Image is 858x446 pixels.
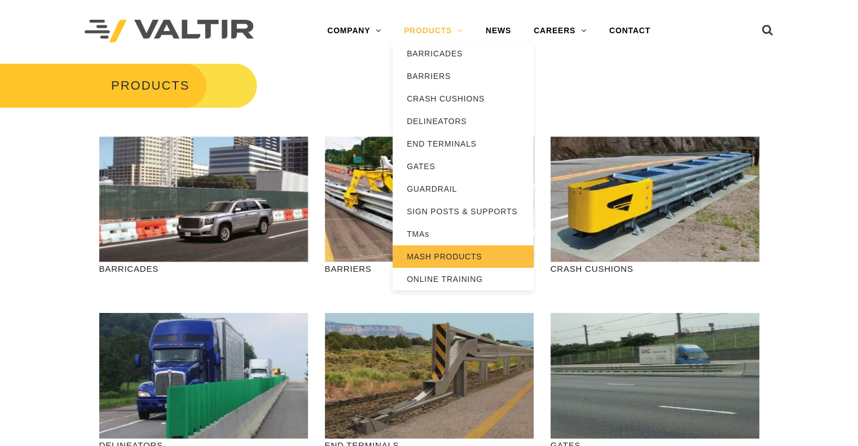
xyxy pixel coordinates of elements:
[393,245,534,268] a: MASH PRODUCTS
[551,262,759,275] p: CRASH CUSHIONS
[598,20,662,42] a: CONTACT
[393,223,534,245] a: TMAs
[316,20,393,42] a: COMPANY
[99,262,308,275] p: BARRICADES
[393,87,534,110] a: CRASH CUSHIONS
[393,20,474,42] a: PRODUCTS
[393,65,534,87] a: BARRIERS
[393,110,534,133] a: DELINEATORS
[474,20,522,42] a: NEWS
[393,178,534,200] a: GUARDRAIL
[325,262,534,275] p: BARRIERS
[393,155,534,178] a: GATES
[393,268,534,290] a: ONLINE TRAINING
[522,20,598,42] a: CAREERS
[393,200,534,223] a: SIGN POSTS & SUPPORTS
[393,42,534,65] a: BARRICADES
[85,20,254,43] img: Valtir
[393,133,534,155] a: END TERMINALS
